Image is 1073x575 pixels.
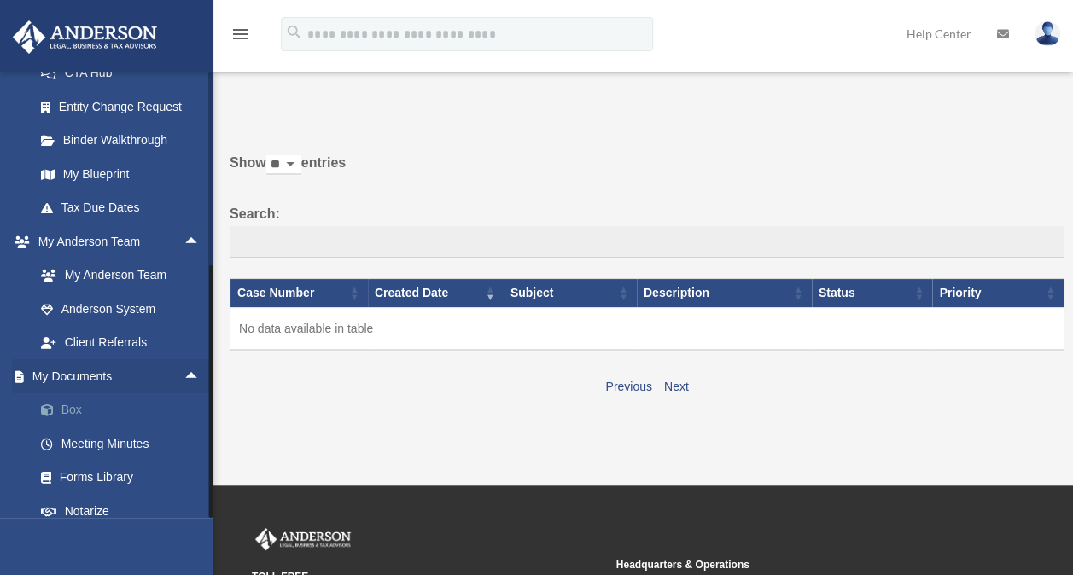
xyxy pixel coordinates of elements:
a: My Blueprint [24,157,226,191]
input: Search: [230,226,1064,258]
select: Showentries [266,155,301,175]
small: Headquarters & Operations [616,556,969,574]
a: menu [230,30,251,44]
a: Next [664,380,689,393]
a: Meeting Minutes [24,427,226,461]
a: Previous [605,380,651,393]
a: Box [24,393,226,427]
th: Status: activate to sort column ascending [812,279,933,308]
th: Case Number: activate to sort column ascending [230,279,368,308]
a: Anderson System [24,292,226,326]
label: Show entries [230,151,1064,192]
th: Subject: activate to sort column ascending [504,279,637,308]
th: Priority: activate to sort column ascending [932,279,1064,308]
img: Anderson Advisors Platinum Portal [252,528,354,550]
label: Search: [230,202,1064,258]
a: CTA Hub [24,56,226,90]
span: arrow_drop_up [184,224,218,259]
img: Anderson Advisors Platinum Portal [8,20,162,54]
i: menu [230,24,251,44]
a: Forms Library [24,461,226,495]
a: Notarize [24,494,226,528]
th: Description: activate to sort column ascending [637,279,812,308]
img: User Pic [1035,21,1060,46]
a: My Documentsarrow_drop_up [12,359,226,393]
a: Entity Change Request [24,90,226,124]
th: Created Date: activate to sort column ascending [368,279,504,308]
a: Binder Walkthrough [24,124,226,158]
a: Client Referrals [24,326,226,360]
i: search [285,23,304,42]
a: My Anderson Teamarrow_drop_up [12,224,226,258]
a: My Anderson Team [24,258,226,293]
span: arrow_drop_up [184,359,218,394]
a: Tax Due Dates [24,191,226,225]
td: No data available in table [230,308,1064,351]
